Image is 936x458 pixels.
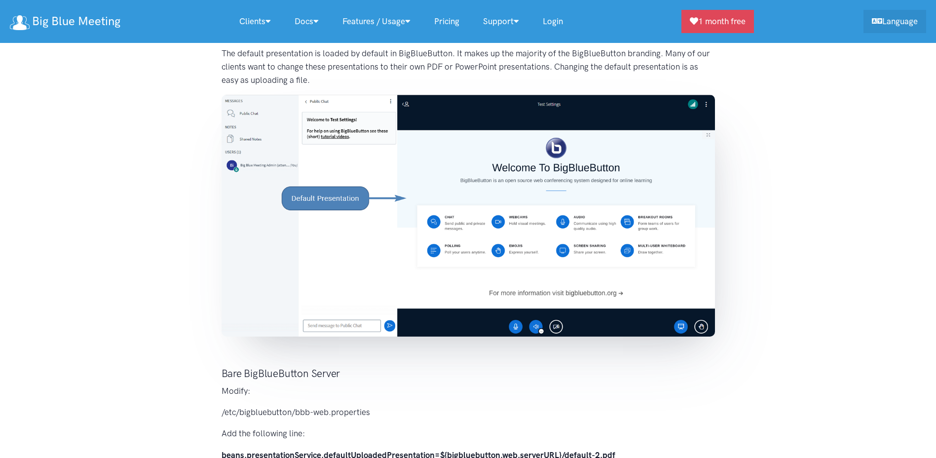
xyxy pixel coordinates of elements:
a: Language [863,10,926,33]
a: Features / Usage [331,11,422,32]
h3: Bare BigBlueButton Server [222,366,715,381]
a: 1 month free [681,10,754,33]
img: Default Presentation [222,95,715,337]
p: The default presentation is loaded by default in BigBlueButton. It makes up the majority of the B... [222,47,715,87]
a: Clients [227,11,283,32]
a: Big Blue Meeting [10,11,120,32]
img: logo [10,15,30,30]
p: /etc/bigbluebutton/bbb-web.properties [222,406,715,419]
a: Login [531,11,575,32]
p: Modify: [222,384,715,398]
p: Add the following line: [222,427,715,440]
a: Pricing [422,11,471,32]
a: Support [471,11,531,32]
a: Docs [283,11,331,32]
